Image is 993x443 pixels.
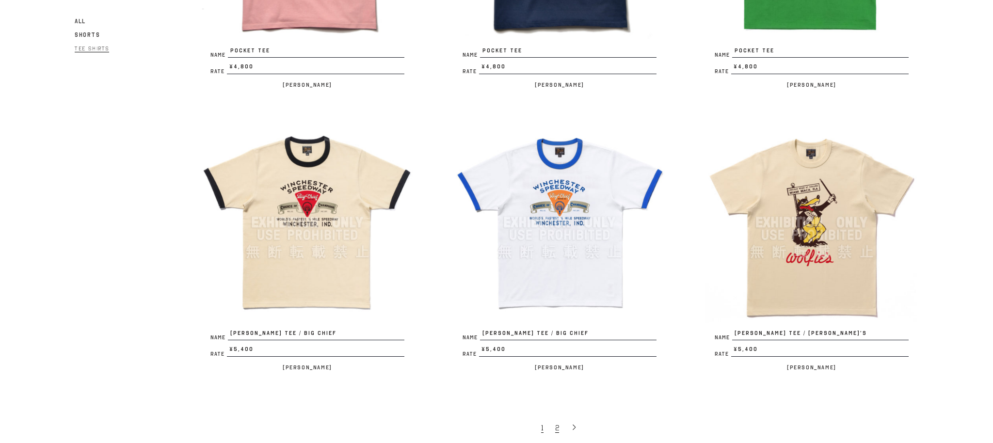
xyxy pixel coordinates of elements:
[705,79,918,91] p: [PERSON_NAME]
[210,52,228,58] span: Name
[201,362,414,373] p: [PERSON_NAME]
[732,329,909,341] span: [PERSON_NAME] TEE / [PERSON_NAME]’S
[227,345,404,357] span: ¥5,400
[550,417,566,438] a: 2
[228,329,404,341] span: [PERSON_NAME] TEE / BIG CHIEF
[75,43,109,54] a: Tee Shirts
[453,362,666,373] p: [PERSON_NAME]
[463,335,480,340] span: Name
[732,47,909,58] span: POCKET TEE
[715,52,732,58] span: Name
[705,116,918,329] img: JOE MCCOY TEE / WOLFIE’S
[479,345,657,357] span: ¥5,400
[731,345,909,357] span: ¥5,400
[480,47,657,58] span: POCKET TEE
[453,79,666,91] p: [PERSON_NAME]
[228,47,404,58] span: POCKET TEE
[75,18,86,25] span: All
[731,63,909,74] span: ¥4,800
[541,423,544,433] span: 1
[453,116,666,373] a: JOE MCCOY TEE / BIG CHIEF Name[PERSON_NAME] TEE / BIG CHIEF Rate¥5,400 [PERSON_NAME]
[715,335,732,340] span: Name
[227,63,404,74] span: ¥4,800
[705,362,918,373] p: [PERSON_NAME]
[479,63,657,74] span: ¥4,800
[75,29,100,41] a: Shorts
[705,116,918,373] a: JOE MCCOY TEE / WOLFIE’S Name[PERSON_NAME] TEE / [PERSON_NAME]’S Rate¥5,400 [PERSON_NAME]
[210,335,228,340] span: Name
[201,79,414,91] p: [PERSON_NAME]
[715,351,731,357] span: Rate
[463,69,479,74] span: Rate
[463,351,479,357] span: Rate
[715,69,731,74] span: Rate
[201,116,414,329] img: JOE MCCOY TEE / BIG CHIEF
[480,329,657,341] span: [PERSON_NAME] TEE / BIG CHIEF
[453,116,666,329] img: JOE MCCOY TEE / BIG CHIEF
[201,116,414,373] a: JOE MCCOY TEE / BIG CHIEF Name[PERSON_NAME] TEE / BIG CHIEF Rate¥5,400 [PERSON_NAME]
[75,45,109,52] span: Tee Shirts
[463,52,480,58] span: Name
[75,16,86,27] a: All
[210,69,227,74] span: Rate
[75,32,100,38] span: Shorts
[210,351,227,357] span: Rate
[555,423,559,433] span: 2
